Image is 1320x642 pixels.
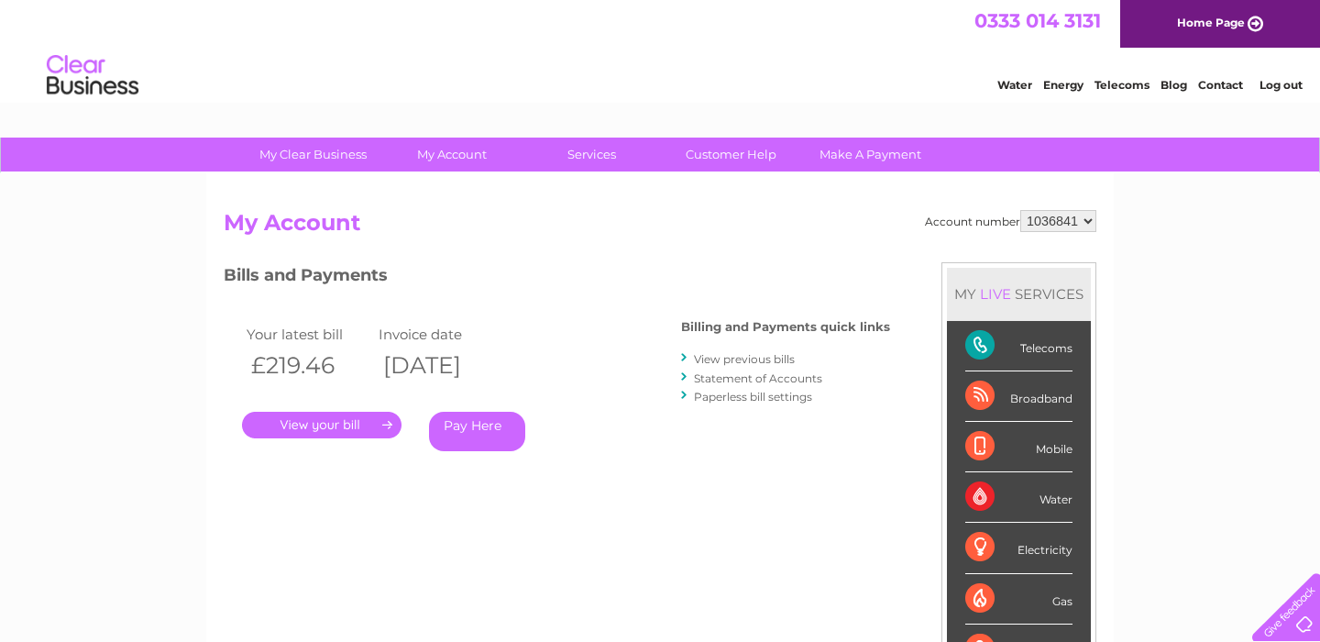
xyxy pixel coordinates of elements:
div: Account number [925,210,1096,232]
h4: Billing and Payments quick links [681,320,890,334]
a: View previous bills [694,352,795,366]
th: [DATE] [374,347,506,384]
th: £219.46 [242,347,374,384]
h3: Bills and Payments [224,262,890,294]
a: My Account [377,138,528,172]
div: LIVE [976,285,1015,303]
img: logo.png [46,48,139,104]
div: MY SERVICES [947,268,1091,320]
a: Paperless bill settings [694,390,812,404]
a: 0333 014 3131 [974,9,1101,32]
a: My Clear Business [237,138,389,172]
a: Customer Help [655,138,807,172]
a: Water [997,78,1032,92]
a: Energy [1043,78,1083,92]
a: Pay Here [429,412,525,451]
a: Log out [1259,78,1303,92]
a: . [242,412,401,438]
div: Telecoms [965,321,1072,371]
td: Your latest bill [242,322,374,347]
a: Statement of Accounts [694,371,822,385]
div: Water [965,472,1072,523]
a: Services [516,138,667,172]
h2: My Account [224,210,1096,245]
td: Invoice date [374,322,506,347]
div: Clear Business is a trading name of Verastar Limited (registered in [GEOGRAPHIC_DATA] No. 3667643... [228,10,1094,89]
div: Broadband [965,371,1072,422]
div: Electricity [965,523,1072,573]
a: Telecoms [1094,78,1149,92]
div: Gas [965,574,1072,625]
a: Make A Payment [795,138,946,172]
a: Contact [1198,78,1243,92]
a: Blog [1160,78,1187,92]
div: Mobile [965,422,1072,472]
